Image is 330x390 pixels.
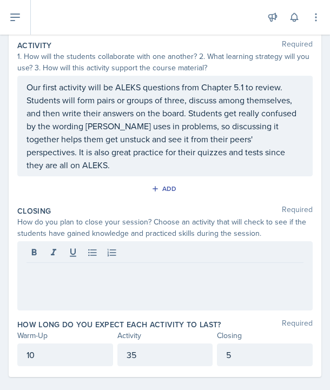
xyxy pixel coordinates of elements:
[17,319,221,330] label: How long do you expect each activity to last?
[154,184,177,193] div: Add
[127,348,204,361] p: 35
[27,81,303,171] p: Our first activity will be ALEKS questions from Chapter 5.1 to review. Students will form pairs o...
[282,40,313,51] span: Required
[282,319,313,330] span: Required
[27,348,104,361] p: 10
[17,206,51,216] label: Closing
[17,51,313,74] div: 1. How will the students collaborate with one another? 2. What learning strategy will you use? 3....
[17,330,113,341] div: Warm-Up
[17,40,52,51] label: Activity
[117,330,213,341] div: Activity
[226,348,303,361] p: 5
[148,181,183,197] button: Add
[282,206,313,216] span: Required
[17,216,313,239] div: How do you plan to close your session? Choose an activity that will check to see if the students ...
[217,330,313,341] div: Closing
